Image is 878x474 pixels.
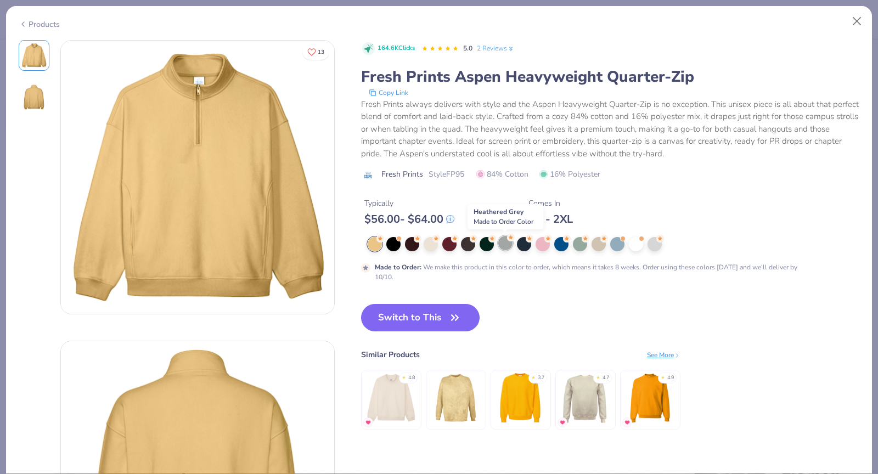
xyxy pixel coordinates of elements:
span: 84% Cotton [476,168,528,180]
div: Comes In [528,198,573,209]
img: MostFav.gif [624,419,631,426]
img: MostFav.gif [365,419,372,426]
strong: Made to Order : [375,263,421,272]
div: 3.7 [538,374,544,382]
span: Style FP95 [429,168,464,180]
span: 13 [318,49,324,55]
div: Fresh Prints Aspen Heavyweight Quarter-Zip [361,66,860,87]
img: Fresh Prints Houston Crew [559,372,611,424]
div: ★ [531,374,536,379]
div: $ 56.00 - $ 64.00 [364,212,454,226]
img: brand logo [361,171,376,179]
div: 5.0 Stars [421,40,459,58]
span: Made to Order Color [474,217,533,226]
span: 5.0 [463,44,472,53]
div: ★ [402,374,406,379]
img: Front [61,41,334,314]
span: 16% Polyester [539,168,600,180]
div: 4.8 [408,374,415,382]
img: Independent Trading Co. Legend - Premium Heavyweight Cross-Grain Sweatshirt [494,372,547,424]
button: copy to clipboard [365,87,412,98]
div: See More [647,350,680,360]
div: 4.9 [667,374,674,382]
div: XS - 2XL [528,212,573,226]
img: Comfort Colors Adult Color Blast Crewneck Sweatshirt [430,372,482,424]
div: ★ [661,374,665,379]
div: 4.7 [603,374,609,382]
span: Fresh Prints [381,168,423,180]
div: We make this product in this color to order, which means it takes 8 weeks. Order using these colo... [375,262,800,282]
img: Front [21,42,47,69]
button: Switch to This [361,304,480,331]
img: Jerzees Adult NuBlend® Fleece Crew [624,372,676,424]
span: 164.6K Clicks [378,44,415,53]
div: Typically [364,198,454,209]
img: Fresh Prints Denver Mock Neck Heavyweight Sweatshirt [365,372,417,424]
div: Heathered Grey [468,204,543,229]
div: Fresh Prints always delivers with style and the Aspen Heavyweight Quarter-Zip is no exception. Th... [361,98,860,160]
a: 2 Reviews [477,43,515,53]
div: Similar Products [361,349,420,360]
button: Close [847,11,868,32]
div: Products [19,19,60,30]
div: ★ [596,374,600,379]
button: Like [302,44,329,60]
img: MostFav.gif [559,419,566,426]
img: Back [21,84,47,110]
